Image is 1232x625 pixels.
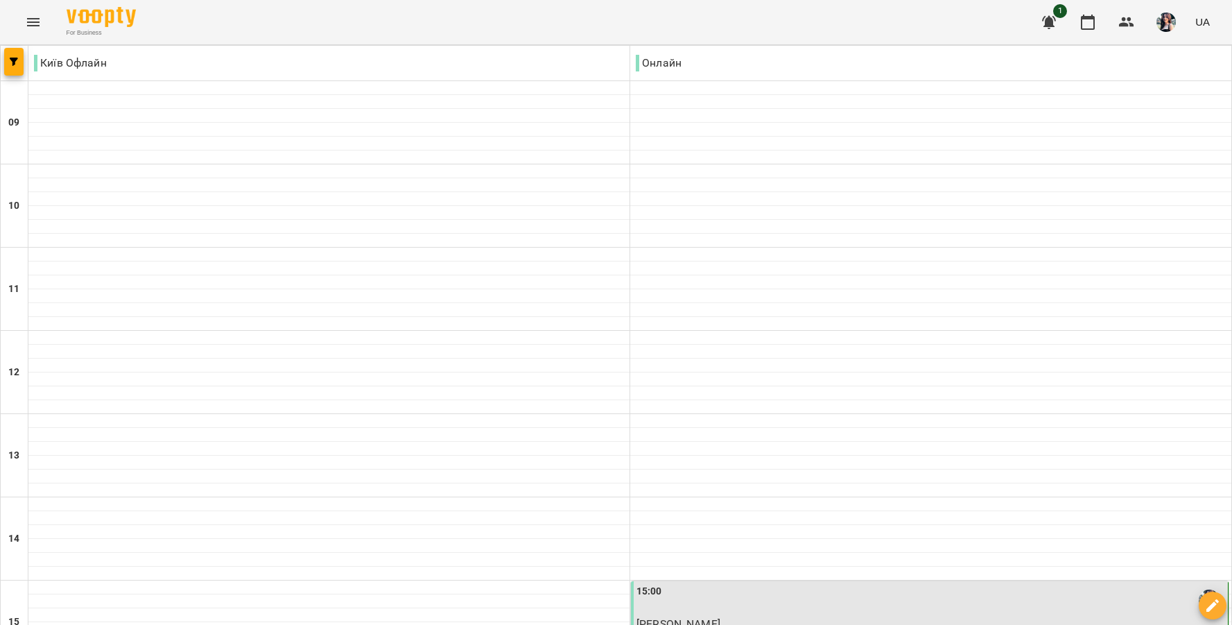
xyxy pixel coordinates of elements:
[8,198,19,214] h6: 10
[8,531,19,547] h6: 14
[636,55,682,71] p: Онлайн
[1199,590,1220,610] img: Анна МОГИЛЬНИК
[1195,15,1210,29] span: UA
[34,55,107,71] p: Київ Офлайн
[636,584,662,599] label: 15:00
[8,282,19,297] h6: 11
[17,6,50,39] button: Menu
[1190,9,1215,35] button: UA
[1156,12,1176,32] img: bfead1ea79d979fadf21ae46c61980e3.jpg
[8,448,19,463] h6: 13
[67,7,136,27] img: Voopty Logo
[8,115,19,130] h6: 09
[67,28,136,37] span: For Business
[8,365,19,380] h6: 12
[1053,4,1067,18] span: 1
